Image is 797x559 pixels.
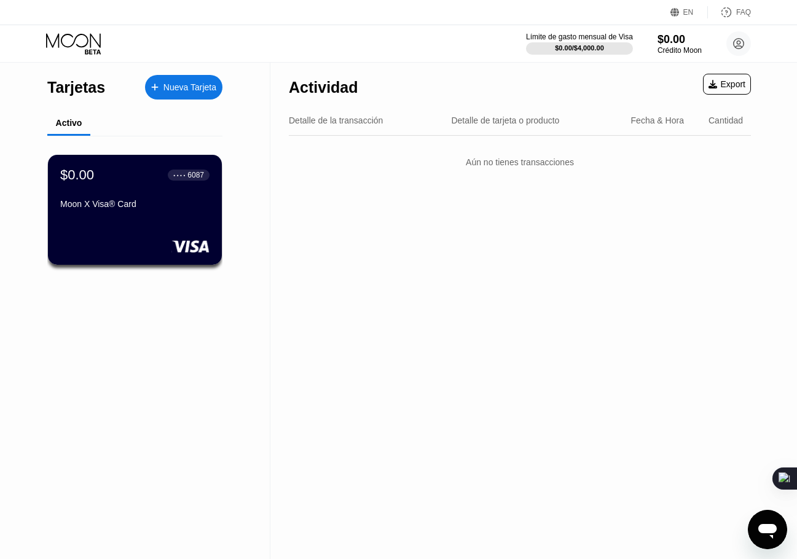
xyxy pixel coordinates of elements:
div: Tarjetas [47,79,105,96]
div: Límite de gasto mensual de Visa$0.00/$4,000.00 [526,33,633,55]
div: FAQ [708,6,751,18]
div: Detalle de tarjeta o producto [451,115,559,125]
div: Moon X Visa® Card [60,199,210,209]
div: Activo [56,118,82,128]
div: Nueva Tarjeta [145,75,222,100]
div: Fecha & Hora [631,115,684,125]
div: $0.00 [658,33,702,46]
div: Crédito Moon [658,46,702,55]
div: Export [709,79,745,89]
div: Límite de gasto mensual de Visa [526,33,633,41]
div: ● ● ● ● [173,173,186,177]
div: EN [683,8,694,17]
div: $0.00 [60,167,94,183]
div: $0.00 / $4,000.00 [555,44,604,52]
div: $0.00Crédito Moon [658,33,702,55]
iframe: Botón para iniciar la ventana de mensajería [748,510,787,549]
div: EN [670,6,708,18]
div: Actividad [289,79,358,96]
div: Export [703,74,751,95]
div: Aún no tienes transacciones [289,145,751,179]
div: Detalle de la transacción [289,115,383,125]
div: 6087 [187,171,204,179]
div: $0.00● ● ● ●6087Moon X Visa® Card [48,155,222,265]
div: Cantidad [709,115,743,125]
div: FAQ [736,8,751,17]
div: Nueva Tarjeta [163,82,216,93]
